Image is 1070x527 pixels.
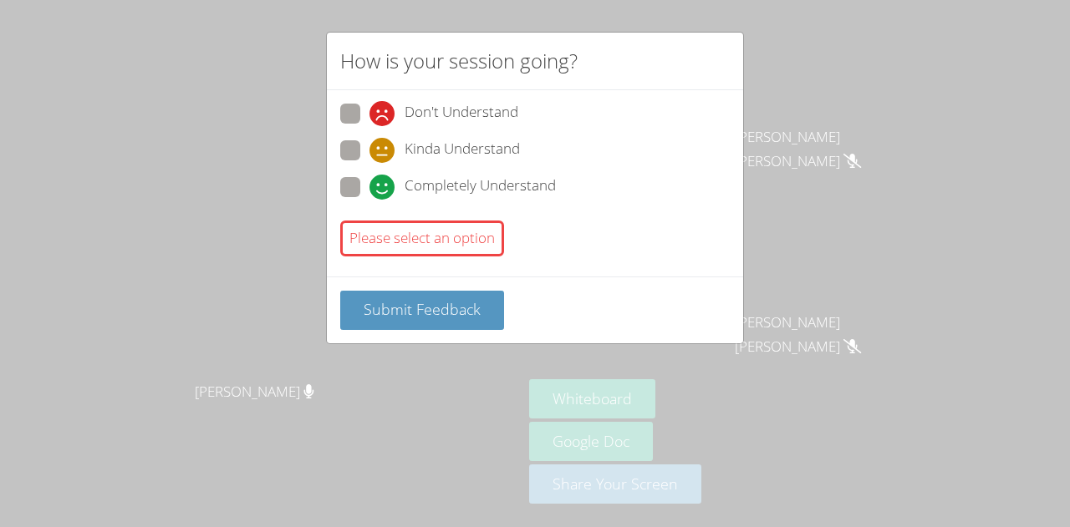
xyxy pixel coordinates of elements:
[405,138,520,163] span: Kinda Understand
[405,175,556,200] span: Completely Understand
[340,291,504,330] button: Submit Feedback
[405,101,518,126] span: Don't Understand
[340,220,504,256] div: Please select an option
[364,299,481,319] span: Submit Feedback
[340,46,578,76] h2: How is your session going?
